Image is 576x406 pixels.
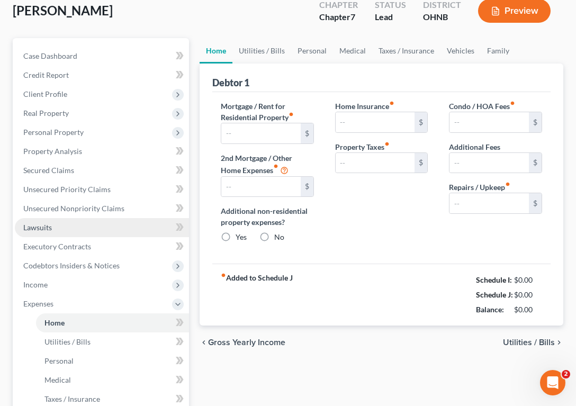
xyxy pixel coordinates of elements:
span: Income [23,280,48,289]
i: fiber_manual_record [389,101,394,106]
a: Home [200,38,232,64]
div: $0.00 [514,304,542,315]
a: Unsecured Priority Claims [15,180,189,199]
span: Expenses [23,299,53,308]
div: $0.00 [514,290,542,300]
strong: Balance: [476,305,504,314]
span: Credit Report [23,70,69,79]
i: fiber_manual_record [289,112,294,117]
span: Real Property [23,109,69,118]
label: Property Taxes [335,141,390,152]
input: -- [449,153,529,173]
label: Additional non-residential property expenses? [221,205,314,228]
strong: Schedule J: [476,290,513,299]
div: $ [529,153,542,173]
div: OHNB [423,11,461,23]
i: fiber_manual_record [221,273,226,278]
span: 7 [350,12,355,22]
div: $ [415,112,427,132]
div: $ [529,193,542,213]
span: Unsecured Priority Claims [23,185,111,194]
label: Repairs / Upkeep [449,182,510,193]
span: Secured Claims [23,166,74,175]
button: Utilities / Bills chevron_right [503,338,563,347]
a: Lawsuits [15,218,189,237]
div: $ [415,153,427,173]
a: Secured Claims [15,161,189,180]
a: Property Analysis [15,142,189,161]
input: -- [449,193,529,213]
label: Yes [236,232,247,242]
input: -- [449,112,529,132]
input: -- [336,153,415,173]
span: Lawsuits [23,223,52,232]
a: Case Dashboard [15,47,189,66]
input: -- [221,123,301,143]
a: Personal [36,351,189,371]
i: chevron_left [200,338,208,347]
div: $0.00 [514,275,542,285]
div: Lead [375,11,406,23]
span: Utilities / Bills [44,337,91,346]
a: Utilities / Bills [36,332,189,351]
a: Personal [291,38,333,64]
label: No [274,232,284,242]
strong: Schedule I: [476,275,512,284]
button: chevron_left Gross Yearly Income [200,338,285,347]
div: $ [529,112,542,132]
div: $ [301,123,313,143]
span: Property Analysis [23,147,82,156]
i: chevron_right [555,338,563,347]
label: Additional Fees [449,141,500,152]
div: Chapter [319,11,358,23]
a: Home [36,313,189,332]
span: Utilities / Bills [503,338,555,347]
a: Taxes / Insurance [372,38,440,64]
i: fiber_manual_record [273,164,278,169]
strong: Added to Schedule J [221,273,293,317]
div: $ [301,177,313,197]
span: Executory Contracts [23,242,91,251]
iframe: Intercom live chat [540,370,565,395]
label: 2nd Mortgage / Other Home Expenses [221,152,314,176]
a: Medical [333,38,372,64]
a: Family [481,38,516,64]
span: [PERSON_NAME] [13,3,113,18]
span: Codebtors Insiders & Notices [23,261,120,270]
i: fiber_manual_record [510,101,515,106]
span: Gross Yearly Income [208,338,285,347]
a: Vehicles [440,38,481,64]
input: -- [336,112,415,132]
i: fiber_manual_record [384,141,390,147]
a: Unsecured Nonpriority Claims [15,199,189,218]
span: Case Dashboard [23,51,77,60]
a: Executory Contracts [15,237,189,256]
span: 2 [562,370,570,378]
span: Medical [44,375,71,384]
input: -- [221,177,301,197]
label: Home Insurance [335,101,394,112]
span: Personal [44,356,74,365]
label: Condo / HOA Fees [449,101,515,112]
label: Mortgage / Rent for Residential Property [221,101,314,123]
span: Unsecured Nonpriority Claims [23,204,124,213]
span: Client Profile [23,89,67,98]
a: Medical [36,371,189,390]
a: Utilities / Bills [232,38,291,64]
a: Credit Report [15,66,189,85]
div: Debtor 1 [212,76,249,89]
span: Taxes / Insurance [44,394,100,403]
i: fiber_manual_record [505,182,510,187]
span: Home [44,318,65,327]
span: Personal Property [23,128,84,137]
